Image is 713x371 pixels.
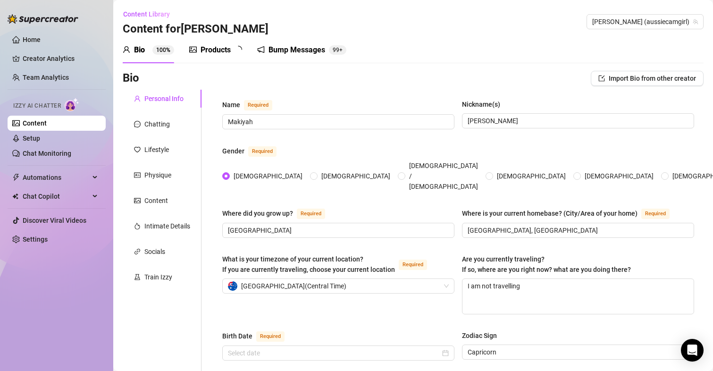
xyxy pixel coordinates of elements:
span: Maki (aussiecamgirl) [592,15,698,29]
span: Required [244,100,272,110]
a: Team Analytics [23,74,69,81]
label: Nickname(s) [462,99,507,110]
span: user [134,95,141,102]
div: Where did you grow up? [222,208,293,219]
span: [DEMOGRAPHIC_DATA] [581,171,657,181]
span: loading [235,46,242,53]
img: Chat Copilot [12,193,18,200]
div: Products [201,44,231,56]
a: Settings [23,236,48,243]
input: Where is your current homebase? (City/Area of your home) [468,225,687,236]
span: [DEMOGRAPHIC_DATA] [493,171,570,181]
div: Bio [134,44,145,56]
span: [DEMOGRAPHIC_DATA] / [DEMOGRAPHIC_DATA] [405,160,482,192]
div: Birth Date [222,331,252,341]
span: idcard [134,172,141,178]
div: Bump Messages [268,44,325,56]
h3: Bio [123,71,139,86]
label: Gender [222,145,287,157]
div: Nickname(s) [462,99,500,110]
div: Intimate Details [144,221,190,231]
input: Where did you grow up? [228,225,447,236]
span: notification [257,46,265,53]
span: Import Bio from other creator [609,75,696,82]
span: [GEOGRAPHIC_DATA] ( Central Time ) [241,279,346,293]
input: Name [228,117,447,127]
div: Content [144,195,168,206]
span: Chat Copilot [23,189,90,204]
img: logo-BBDzfeDw.svg [8,14,78,24]
div: Physique [144,170,171,180]
div: Personal Info [144,93,184,104]
div: Lifestyle [144,144,169,155]
span: Automations [23,170,90,185]
sup: 100 [329,45,346,55]
span: Capricorn [468,345,688,359]
span: Required [399,260,427,270]
input: Birth Date [228,348,440,358]
label: Where did you grow up? [222,208,336,219]
span: Izzy AI Chatter [13,101,61,110]
div: Name [222,100,240,110]
label: Zodiac Sign [462,330,503,341]
span: Required [248,146,277,157]
label: Name [222,99,283,110]
span: [DEMOGRAPHIC_DATA] [318,171,394,181]
span: [DEMOGRAPHIC_DATA] [230,171,306,181]
textarea: I am not travelling [462,279,694,314]
span: thunderbolt [12,174,20,181]
a: Home [23,36,41,43]
button: Content Library [123,7,177,22]
img: AI Chatter [65,98,79,111]
div: Train Izzy [144,272,172,282]
input: Nickname(s) [468,116,687,126]
span: message [134,121,141,127]
span: Content Library [123,10,170,18]
span: team [693,19,698,25]
span: import [598,75,605,82]
span: link [134,248,141,255]
div: Socials [144,246,165,257]
button: Import Bio from other creator [591,71,704,86]
span: Required [641,209,670,219]
div: Zodiac Sign [462,330,497,341]
div: Open Intercom Messenger [681,339,704,362]
a: Chat Monitoring [23,150,71,157]
span: fire [134,223,141,229]
div: Where is your current homebase? (City/Area of your home) [462,208,638,219]
span: Required [256,331,285,342]
span: picture [189,46,197,53]
span: What is your timezone of your current location? If you are currently traveling, choose your curre... [222,255,395,273]
div: Gender [222,146,244,156]
label: Birth Date [222,330,295,342]
label: Where is your current homebase? (City/Area of your home) [462,208,680,219]
span: user [123,46,130,53]
a: Discover Viral Videos [23,217,86,224]
a: Setup [23,135,40,142]
sup: 100% [152,45,174,55]
span: experiment [134,274,141,280]
a: Content [23,119,47,127]
span: heart [134,146,141,153]
span: Are you currently traveling? If so, where are you right now? what are you doing there? [462,255,631,273]
img: au [228,281,237,291]
span: Required [297,209,325,219]
a: Creator Analytics [23,51,98,66]
div: Chatting [144,119,170,129]
h3: Content for [PERSON_NAME] [123,22,268,37]
span: picture [134,197,141,204]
